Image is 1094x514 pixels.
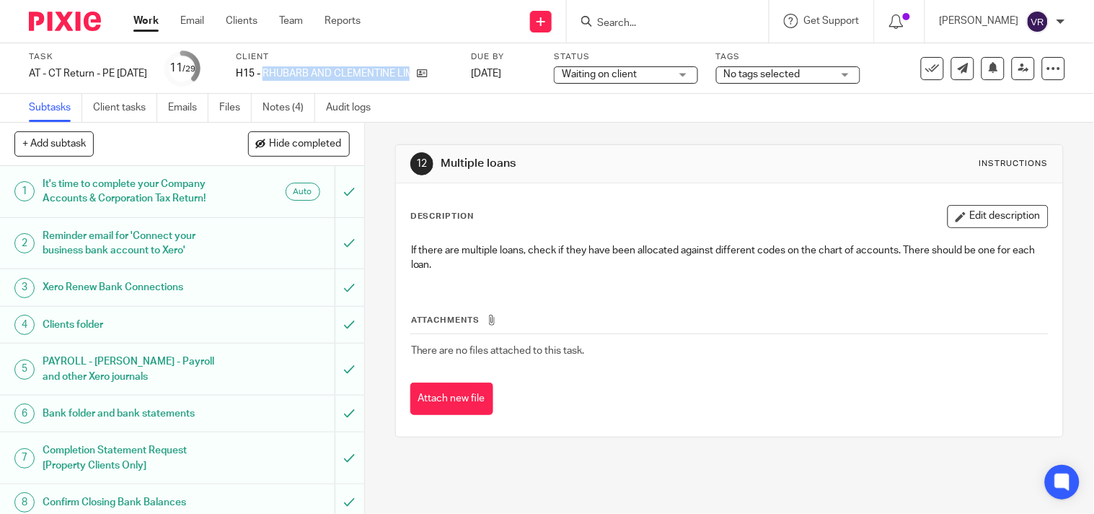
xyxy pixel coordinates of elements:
div: 11 [169,60,195,77]
button: Attach new file [410,383,493,415]
h1: PAYROLL - [PERSON_NAME] - Payroll and other Xero journals [43,351,228,388]
div: 8 [14,492,35,513]
a: Reports [325,14,361,28]
span: No tags selected [724,69,800,79]
span: Waiting on client [562,69,637,79]
p: If there are multiple loans, check if they have been allocated against different codes on the cha... [411,243,1048,273]
button: Edit description [948,205,1049,228]
a: Audit logs [326,94,381,122]
label: Tags [716,51,860,63]
h1: Bank folder and bank statements [43,403,228,424]
div: Auto [286,183,320,201]
img: Pixie [29,12,101,31]
a: Subtasks [29,94,82,122]
h1: It's time to complete your Company Accounts & Corporation Tax Return! [43,173,228,210]
a: Client tasks [93,94,157,122]
div: 5 [14,360,35,380]
h1: Reminder email for 'Connect your business bank account to Xero' [43,225,228,262]
h1: Xero Renew Bank Connections [43,276,228,298]
label: Status [554,51,698,63]
a: Notes (4) [263,94,315,122]
h1: Completion Statement Request [Property Clients Only] [43,440,228,476]
label: Due by [471,51,536,63]
span: Hide completed [270,139,342,150]
input: Search [596,17,725,30]
a: Team [279,14,303,28]
div: 4 [14,315,35,335]
div: 6 [14,404,35,424]
div: AT - CT Return - PE 31-03-2025 [29,66,147,81]
a: Emails [168,94,208,122]
div: 3 [14,278,35,298]
div: 1 [14,181,35,201]
span: Attachments [411,316,480,324]
div: 12 [410,152,433,175]
h1: Multiple loans [441,156,760,171]
span: There are no files attached to this task. [411,346,585,356]
p: Description [410,211,475,222]
a: Files [219,94,252,122]
small: /29 [182,65,195,73]
h1: Clients folder [43,314,228,336]
h1: Confirm Closing Bank Balances [43,492,228,513]
span: Get Support [804,16,860,26]
div: 2 [14,233,35,253]
div: Instructions [979,158,1049,170]
label: Task [29,51,147,63]
button: Hide completed [248,131,350,156]
p: H15 - RHUBARB AND CLEMENTINE LIMITED [236,66,410,81]
button: + Add subtask [14,131,94,156]
a: Clients [226,14,257,28]
p: [PERSON_NAME] [940,14,1019,28]
a: Work [133,14,159,28]
div: AT - CT Return - PE [DATE] [29,66,147,81]
a: Email [180,14,204,28]
label: Client [236,51,453,63]
img: svg%3E [1026,10,1049,33]
div: 7 [14,448,35,469]
span: [DATE] [471,69,501,79]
